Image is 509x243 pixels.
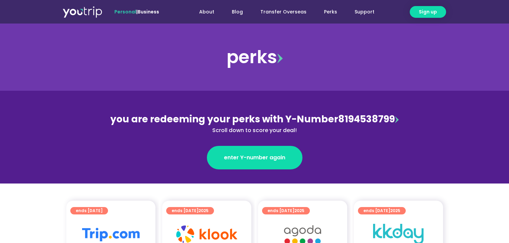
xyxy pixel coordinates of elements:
div: Scroll down to score your deal! [109,126,401,134]
div: 8194538799 [109,112,401,134]
nav: Menu [177,6,383,18]
a: ends [DATE]2025 [166,207,214,214]
span: ends [DATE] [172,207,209,214]
span: | [114,8,159,15]
a: ends [DATE] [70,207,108,214]
span: ends [DATE] [267,207,304,214]
span: ends [DATE] [76,207,103,214]
span: ends [DATE] [363,207,400,214]
span: 2025 [390,208,400,213]
span: 2025 [294,208,304,213]
a: Business [138,8,159,15]
span: 2025 [198,208,209,213]
a: About [190,6,223,18]
span: Personal [114,8,136,15]
span: you are redeeming your perks with Y-Number [110,113,338,126]
span: Sign up [419,8,437,15]
a: ends [DATE]2025 [358,207,406,214]
a: Perks [315,6,346,18]
a: Support [346,6,383,18]
span: enter Y-number again [224,154,285,162]
a: Sign up [410,6,446,18]
a: Transfer Overseas [252,6,315,18]
a: enter Y-number again [207,146,302,169]
a: Blog [223,6,252,18]
a: ends [DATE]2025 [262,207,310,214]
